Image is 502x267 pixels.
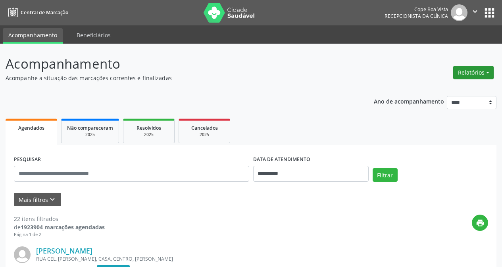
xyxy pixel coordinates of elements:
label: PESQUISAR [14,154,41,166]
div: 22 itens filtrados [14,215,105,223]
a: Beneficiários [71,28,116,42]
img: img [14,246,31,263]
button: Relatórios [453,66,494,79]
div: RUA CEL. [PERSON_NAME], CASA, CENTRO, [PERSON_NAME] [36,255,369,262]
p: Acompanhamento [6,54,349,74]
i: print [476,219,485,227]
span: Central de Marcação [21,9,68,16]
i:  [471,7,479,16]
button: apps [483,6,496,20]
button: Filtrar [373,168,398,182]
span: Cancelados [191,125,218,131]
span: Não compareceram [67,125,113,131]
div: de [14,223,105,231]
a: Central de Marcação [6,6,68,19]
div: 2025 [129,132,169,138]
div: Página 1 de 2 [14,231,105,238]
img: img [451,4,467,21]
span: Agendados [18,125,44,131]
label: DATA DE ATENDIMENTO [253,154,310,166]
button:  [467,4,483,21]
a: [PERSON_NAME] [36,246,92,255]
div: Cope Boa Vista [385,6,448,13]
span: Resolvidos [137,125,161,131]
button: Mais filtroskeyboard_arrow_down [14,193,61,207]
a: Acompanhamento [3,28,63,44]
div: 2025 [185,132,224,138]
div: 2025 [67,132,113,138]
p: Ano de acompanhamento [374,96,444,106]
button: print [472,215,488,231]
span: Recepcionista da clínica [385,13,448,19]
strong: 1923904 marcações agendadas [21,223,105,231]
i: keyboard_arrow_down [48,195,57,204]
p: Acompanhe a situação das marcações correntes e finalizadas [6,74,349,82]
